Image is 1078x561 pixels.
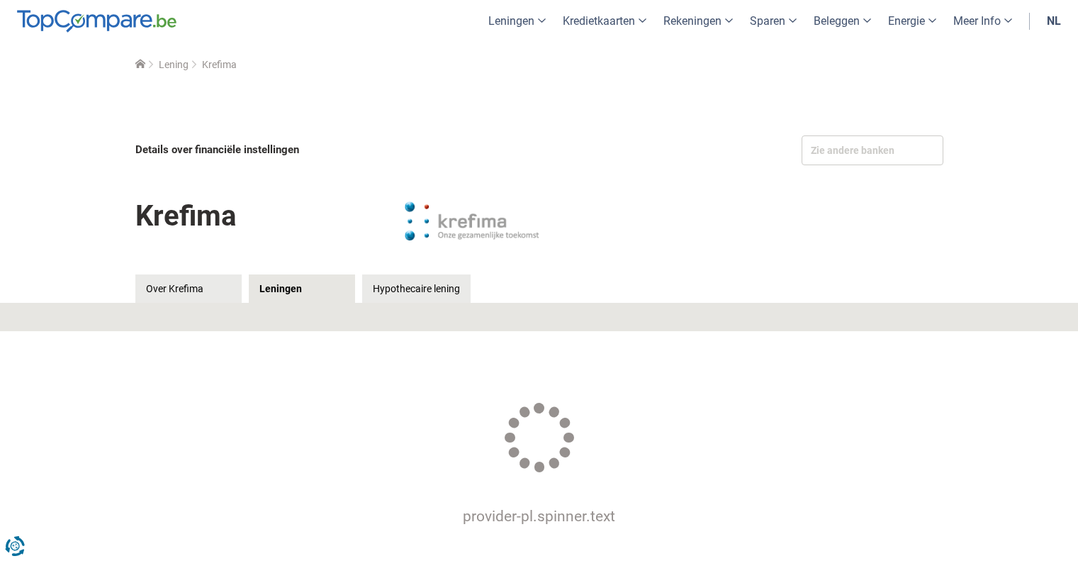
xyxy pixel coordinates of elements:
[135,59,145,70] a: Home
[802,135,943,165] div: Zie andere banken
[135,189,236,243] h1: Krefima
[159,59,189,70] a: Lening
[135,274,242,303] a: Over Krefima
[249,274,355,303] a: Leningen
[401,186,543,257] img: Krefima
[17,10,176,33] img: TopCompare
[202,59,237,70] span: Krefima
[135,135,535,165] div: Details over financiële instellingen
[362,274,471,303] a: Hypothecaire lening
[151,506,927,527] p: provider-pl.spinner.text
